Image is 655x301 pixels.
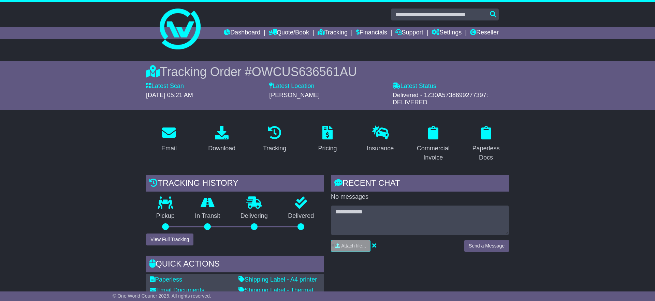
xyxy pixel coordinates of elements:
div: Paperless Docs [467,144,505,162]
a: Download [204,123,240,155]
div: Tracking history [146,175,324,193]
a: Tracking [259,123,291,155]
a: Support [395,27,423,39]
a: Shipping Label - A4 printer [238,276,317,283]
a: Paperless [150,276,182,283]
a: Insurance [362,123,398,155]
p: Delivering [230,212,278,220]
label: Latest Location [269,82,314,90]
div: Tracking [263,144,286,153]
button: Send a Message [464,240,509,252]
p: Pickup [146,212,185,220]
label: Latest Status [393,82,436,90]
div: Email [161,144,177,153]
a: Email [157,123,181,155]
a: Commercial Invoice [410,123,456,165]
a: Shipping Label - Thermal printer [238,287,313,301]
div: Download [208,144,235,153]
a: Financials [356,27,387,39]
a: Quote/Book [269,27,309,39]
div: Commercial Invoice [414,144,452,162]
div: Tracking Order # [146,64,509,79]
p: No messages [331,193,509,201]
a: Paperless Docs [463,123,509,165]
span: © One World Courier 2025. All rights reserved. [113,293,211,299]
button: View Full Tracking [146,234,193,245]
a: Tracking [318,27,348,39]
a: Settings [432,27,462,39]
a: Reseller [470,27,499,39]
a: Email Documents [150,287,204,294]
span: [PERSON_NAME] [269,92,320,99]
div: Pricing [318,144,337,153]
span: OWCUS636561AU [252,65,357,79]
p: In Transit [185,212,231,220]
label: Latest Scan [146,82,184,90]
div: Quick Actions [146,256,324,274]
div: Insurance [367,144,394,153]
p: Delivered [278,212,324,220]
div: RECENT CHAT [331,175,509,193]
span: [DATE] 05:21 AM [146,92,193,99]
a: Pricing [314,123,341,155]
span: Delivered - 1Z30A5738699277397: DELIVERED [393,92,488,106]
a: Dashboard [224,27,260,39]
